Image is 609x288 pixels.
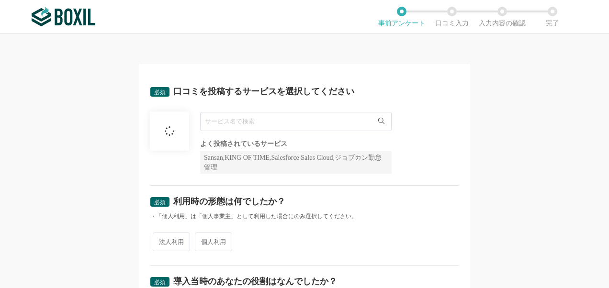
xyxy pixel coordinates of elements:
[153,233,190,251] span: 法人利用
[173,87,354,96] div: 口コミを投稿するサービスを選択してください
[173,197,285,206] div: 利用時の形態は何でしたか？
[200,112,392,131] input: サービス名で検索
[477,7,527,27] li: 入力内容の確認
[154,279,166,286] span: 必須
[150,212,459,221] div: ・「個人利用」は「個人事業主」として利用した場合にのみ選択してください。
[32,7,95,26] img: ボクシルSaaS_ロゴ
[154,89,166,96] span: 必須
[195,233,232,251] span: 個人利用
[154,199,166,206] span: 必須
[427,7,477,27] li: 口コミ入力
[376,7,427,27] li: 事前アンケート
[173,277,337,286] div: 導入当時のあなたの役割はなんでしたか？
[527,7,577,27] li: 完了
[200,151,392,174] div: Sansan,KING OF TIME,Salesforce Sales Cloud,ジョブカン勤怠管理
[200,141,392,147] div: よく投稿されているサービス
